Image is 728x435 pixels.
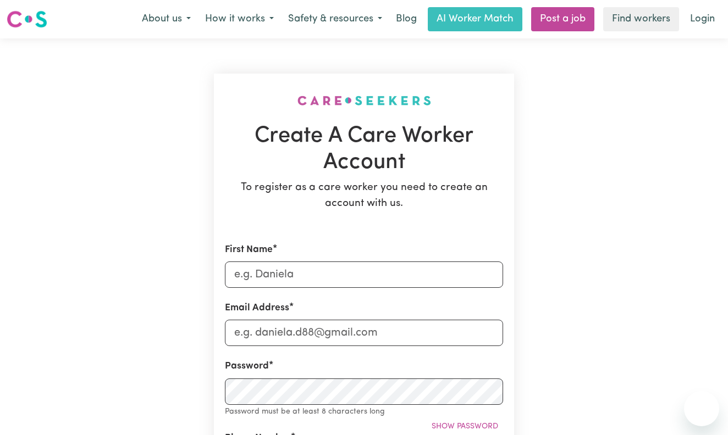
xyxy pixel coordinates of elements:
[531,7,594,31] a: Post a job
[198,8,281,31] button: How it works
[225,359,269,373] label: Password
[7,9,47,29] img: Careseekers logo
[225,320,503,346] input: e.g. daniela.d88@gmail.com
[225,123,503,176] h1: Create A Care Worker Account
[683,7,721,31] a: Login
[135,8,198,31] button: About us
[427,418,503,435] button: Show password
[225,180,503,212] p: To register as a care worker you need to create an account with us.
[225,301,289,315] label: Email Address
[428,7,522,31] a: AI Worker Match
[225,261,503,288] input: e.g. Daniela
[225,408,385,416] small: Password must be at least 8 characters long
[684,391,719,426] iframe: Button to launch messaging window
[7,7,47,32] a: Careseekers logo
[603,7,679,31] a: Find workers
[389,7,423,31] a: Blog
[225,243,273,257] label: First Name
[281,8,389,31] button: Safety & resources
[432,422,498,431] span: Show password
